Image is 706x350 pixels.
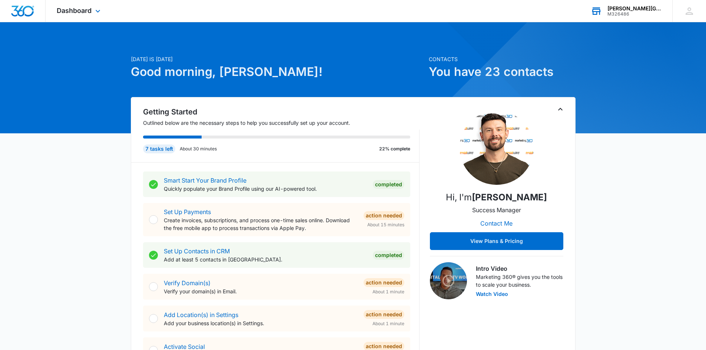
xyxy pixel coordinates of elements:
div: account name [607,6,662,11]
div: Action Needed [364,310,404,319]
p: Add at least 5 contacts in [GEOGRAPHIC_DATA]. [164,256,367,263]
p: Marketing 360® gives you the tools to scale your business. [476,273,563,289]
div: account id [607,11,662,17]
p: Outlined below are the necessary steps to help you successfully set up your account. [143,119,420,127]
p: [DATE] is [DATE] [131,55,424,63]
button: Toggle Collapse [556,105,565,114]
button: View Plans & Pricing [430,232,563,250]
div: Action Needed [364,211,404,220]
h3: Intro Video [476,264,563,273]
span: About 1 minute [372,320,404,327]
p: Success Manager [472,206,521,214]
span: Dashboard [57,7,92,14]
div: Completed [373,251,404,260]
p: Verify your domain(s) in Email. [164,287,358,295]
p: 22% complete [379,146,410,152]
div: Action Needed [364,278,404,287]
strong: [PERSON_NAME] [472,192,547,203]
p: Contacts [429,55,576,63]
p: Quickly populate your Brand Profile using our AI-powered tool. [164,185,367,193]
h1: You have 23 contacts [429,63,576,81]
span: About 1 minute [372,289,404,295]
div: 7 tasks left [143,144,175,153]
h1: Good morning, [PERSON_NAME]! [131,63,424,81]
img: Erik Woods [460,111,534,185]
span: About 15 minutes [367,221,404,228]
a: Set Up Payments [164,208,211,216]
p: Create invoices, subscriptions, and process one-time sales online. Download the free mobile app t... [164,216,358,232]
a: Verify Domain(s) [164,279,211,287]
p: Hi, I'm [446,191,547,204]
div: Completed [373,180,404,189]
button: Watch Video [476,291,508,297]
button: Contact Me [473,214,520,232]
p: Add your business location(s) in Settings. [164,319,358,327]
a: Smart Start Your Brand Profile [164,177,246,184]
a: Set Up Contacts in CRM [164,247,230,255]
img: Intro Video [430,262,467,299]
p: About 30 minutes [180,146,217,152]
a: Add Location(s) in Settings [164,311,238,319]
h2: Getting Started [143,106,420,117]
